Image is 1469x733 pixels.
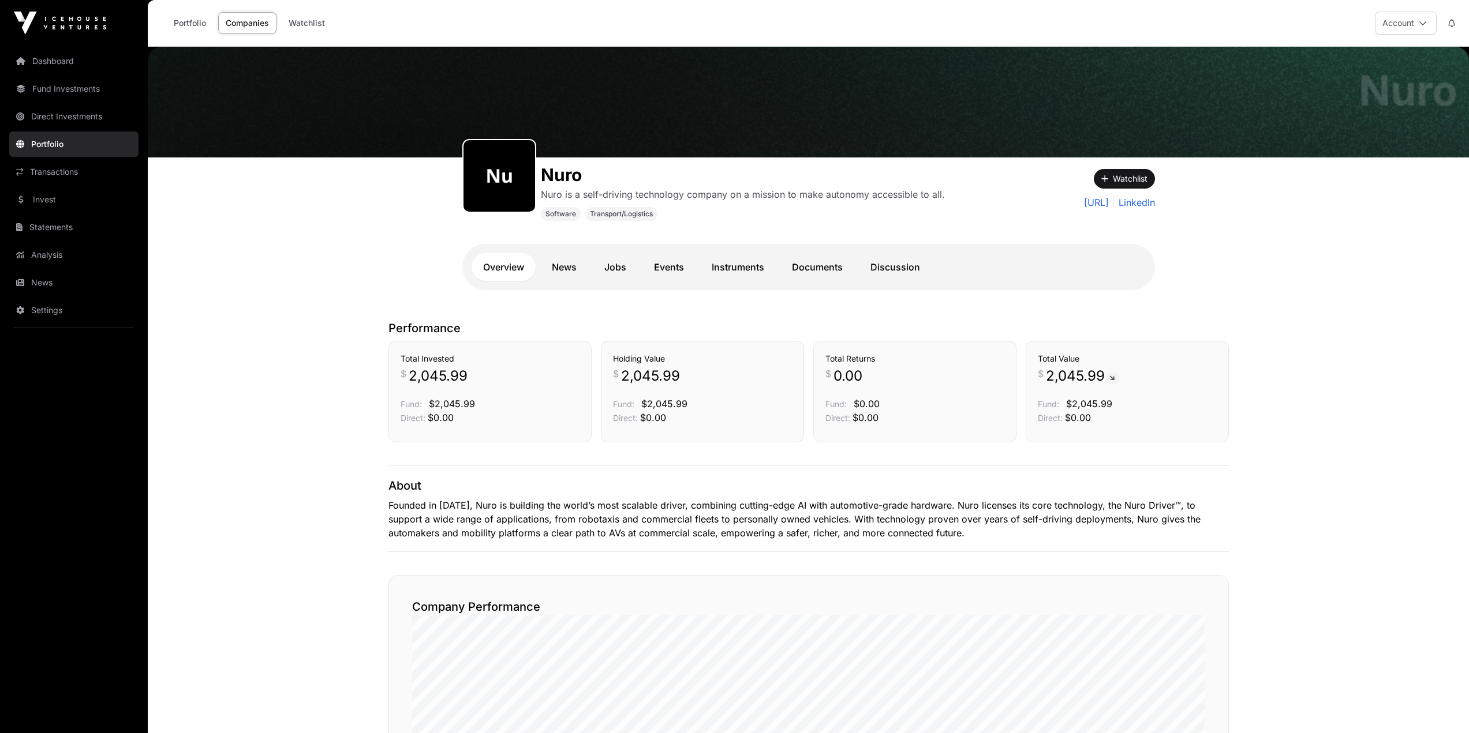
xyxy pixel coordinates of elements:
[854,398,880,409] span: $0.00
[9,242,139,268] a: Analysis
[412,599,1205,615] h2: Company Performance
[281,12,332,34] a: Watchlist
[853,412,879,423] span: $0.00
[468,145,530,207] img: nuro436.png
[9,48,139,74] a: Dashboard
[825,367,831,381] span: $
[1066,398,1112,409] span: $2,045.99
[541,187,945,201] p: Nuro is a self-driving technology company on a mission to make autonomy accessible to all.
[218,12,276,34] a: Companies
[1113,196,1155,209] a: LinkedIn
[9,298,139,323] a: Settings
[401,399,422,409] span: Fund:
[621,367,680,385] span: 2,045.99
[590,209,653,219] span: Transport/Logistics
[1065,412,1091,423] span: $0.00
[640,412,666,423] span: $0.00
[825,413,850,423] span: Direct:
[9,187,139,212] a: Invest
[388,478,1229,494] p: About
[1038,399,1059,409] span: Fund:
[1375,12,1437,35] button: Account
[1094,169,1155,189] button: Watchlist
[401,367,406,381] span: $
[859,253,932,281] a: Discussion
[545,209,576,219] span: Software
[9,159,139,185] a: Transactions
[1084,196,1109,209] a: [URL]
[428,412,454,423] span: $0.00
[9,215,139,240] a: Statements
[1359,70,1457,111] h1: Nuro
[1411,678,1469,733] iframe: Chat Widget
[148,47,1469,157] img: Nuro
[388,320,1229,336] p: Performance
[9,104,139,129] a: Direct Investments
[409,367,468,385] span: 2,045.99
[613,353,792,364] h3: Holding Value
[429,398,475,409] span: $2,045.99
[401,413,425,423] span: Direct:
[1046,367,1119,385] span: 2,045.99
[540,253,588,281] a: News
[593,253,638,281] a: Jobs
[9,76,139,102] a: Fund Investments
[166,12,214,34] a: Portfolio
[833,367,862,385] span: 0.00
[541,164,945,185] h1: Nuro
[388,498,1229,540] p: Founded in [DATE], Nuro is building the world’s most scalable driver, combining cutting-edge AI w...
[613,399,634,409] span: Fund:
[700,253,776,281] a: Instruments
[472,253,1146,281] nav: Tabs
[9,131,139,157] a: Portfolio
[14,12,106,35] img: Icehouse Ventures Logo
[1038,413,1063,423] span: Direct:
[613,413,638,423] span: Direct:
[780,253,854,281] a: Documents
[1038,367,1044,381] span: $
[641,398,687,409] span: $2,045.99
[472,253,536,281] a: Overview
[401,353,580,364] h3: Total Invested
[9,270,139,295] a: News
[642,253,696,281] a: Events
[1038,353,1217,364] h3: Total Value
[825,353,1004,364] h3: Total Returns
[825,399,847,409] span: Fund:
[613,367,619,381] span: $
